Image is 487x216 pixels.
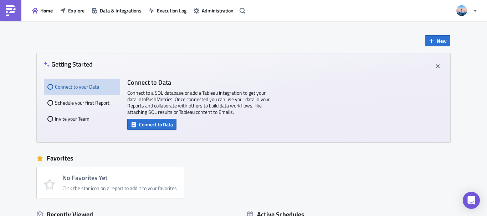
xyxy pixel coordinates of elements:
span: Explore [68,7,84,14]
span: New [437,37,447,44]
a: Connect to Data [127,120,176,127]
button: Explore [56,5,88,16]
p: Connect to a SQL database or add a Tableau integration to get your data into PushMetrics . Once c... [127,90,270,115]
span: Administration [202,7,234,14]
span: Execution Log [157,7,186,14]
button: New [425,35,450,46]
div: Invite your Team [47,111,117,127]
button: Data & Integrations [88,5,145,16]
h4: Connect to Data [127,79,270,86]
h4: Getting Started [44,60,93,68]
div: Open Intercom Messenger [463,192,480,209]
button: Administration [190,5,237,16]
span: Home [40,7,53,14]
span: Data & Integrations [100,7,142,14]
button: Home [29,5,56,16]
h4: No Favorites Yet [62,174,177,181]
button: Connect to Data [127,119,176,130]
div: Click the star icon on a report to add it to your favorites [62,185,177,191]
div: Favorites [37,153,450,164]
span: Connect to Data [139,121,173,128]
img: Avatar [456,5,468,17]
div: Connect to your Data [47,79,117,95]
button: Execution Log [145,5,190,16]
img: PushMetrics [5,5,16,16]
div: Schedule your first Report [47,95,117,111]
